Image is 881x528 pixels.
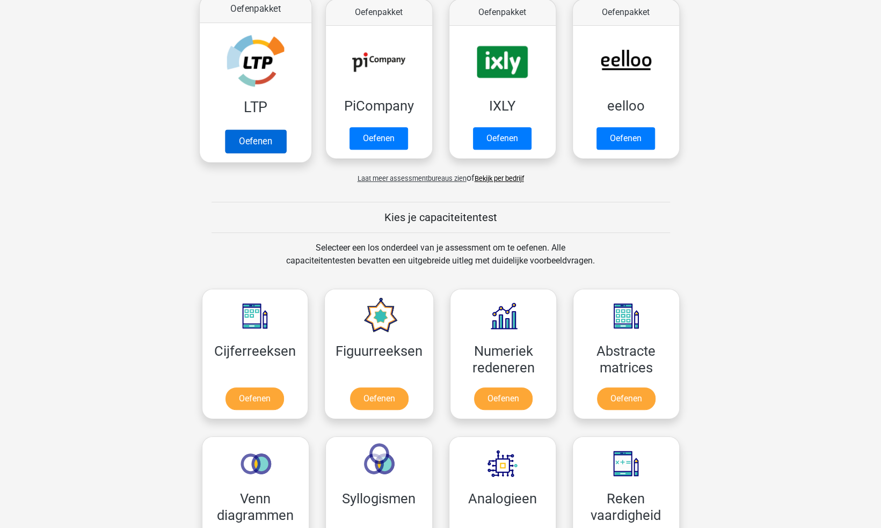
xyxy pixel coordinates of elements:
h5: Kies je capaciteitentest [212,211,670,224]
div: Selecteer een los onderdeel van je assessment om te oefenen. Alle capaciteitentesten bevatten een... [276,241,605,280]
a: Oefenen [597,387,656,410]
div: of [194,163,688,185]
a: Bekijk per bedrijf [475,174,524,182]
a: Oefenen [350,127,408,150]
a: Oefenen [474,387,533,410]
a: Oefenen [225,387,284,410]
a: Oefenen [596,127,655,150]
a: Oefenen [224,129,286,153]
span: Laat meer assessmentbureaus zien [358,174,467,182]
a: Oefenen [473,127,531,150]
a: Oefenen [350,387,409,410]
